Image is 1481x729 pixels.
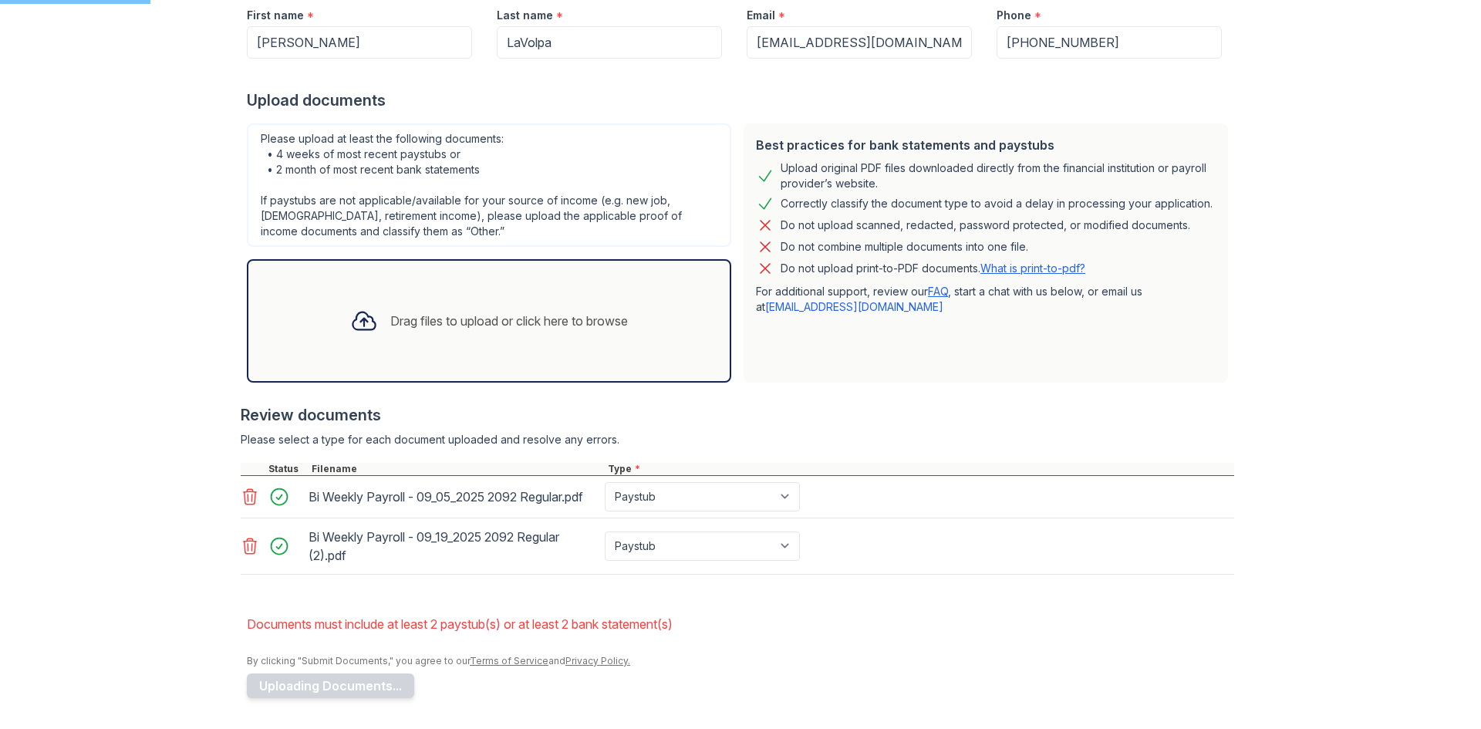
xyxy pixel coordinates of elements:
[565,655,630,667] a: Privacy Policy.
[247,655,1234,667] div: By clicking "Submit Documents," you agree to our and
[247,609,1234,640] li: Documents must include at least 2 paystub(s) or at least 2 bank statement(s)
[247,89,1234,111] div: Upload documents
[241,404,1234,426] div: Review documents
[747,8,775,23] label: Email
[497,8,553,23] label: Last name
[781,160,1216,191] div: Upload original PDF files downloaded directly from the financial institution or payroll provider’...
[247,123,731,247] div: Please upload at least the following documents: • 4 weeks of most recent paystubs or • 2 month of...
[781,238,1028,256] div: Do not combine multiple documents into one file.
[241,432,1234,447] div: Please select a type for each document uploaded and resolve any errors.
[390,312,628,330] div: Drag files to upload or click here to browse
[997,8,1031,23] label: Phone
[928,285,948,298] a: FAQ
[309,463,605,475] div: Filename
[756,136,1216,154] div: Best practices for bank statements and paystubs
[781,216,1190,235] div: Do not upload scanned, redacted, password protected, or modified documents.
[781,261,1085,276] p: Do not upload print-to-PDF documents.
[756,284,1216,315] p: For additional support, review our , start a chat with us below, or email us at
[980,262,1085,275] a: What is print-to-pdf?
[781,194,1213,213] div: Correctly classify the document type to avoid a delay in processing your application.
[247,673,414,698] button: Uploading Documents...
[265,463,309,475] div: Status
[470,655,548,667] a: Terms of Service
[309,484,599,509] div: Bi Weekly Payroll - 09_05_2025 2092 Regular.pdf
[247,8,304,23] label: First name
[309,525,599,568] div: Bi Weekly Payroll - 09_19_2025 2092 Regular (2).pdf
[765,300,943,313] a: [EMAIL_ADDRESS][DOMAIN_NAME]
[605,463,1234,475] div: Type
